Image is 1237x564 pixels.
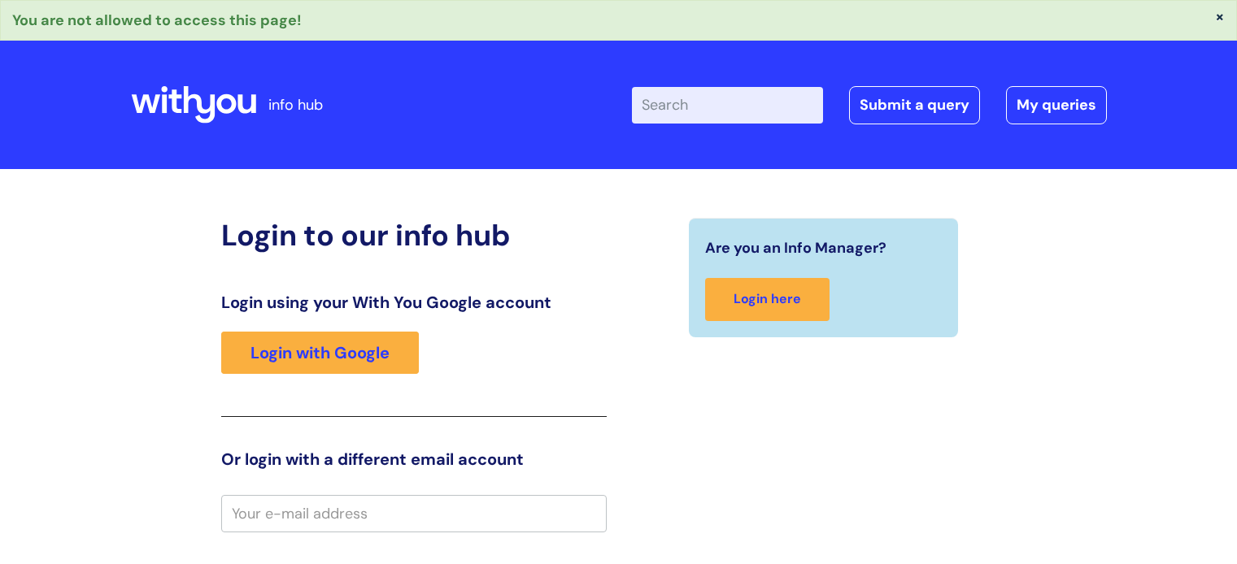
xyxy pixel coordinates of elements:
input: Search [632,87,823,123]
p: info hub [268,92,323,118]
span: Are you an Info Manager? [705,235,886,261]
a: My queries [1006,86,1107,124]
a: Login here [705,278,830,321]
a: Submit a query [849,86,980,124]
h2: Login to our info hub [221,218,607,253]
h3: Or login with a different email account [221,449,607,469]
a: Login with Google [221,332,419,374]
input: Your e-mail address [221,495,607,532]
h3: Login using your With You Google account [221,293,607,312]
button: × [1215,9,1225,24]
